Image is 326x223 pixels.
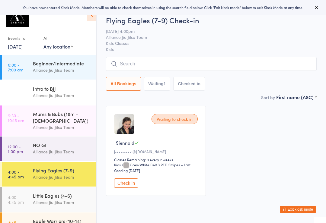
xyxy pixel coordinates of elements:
button: Checked in [173,77,205,91]
button: Check in [114,178,138,188]
time: 12:00 - 1:00 pm [8,144,23,154]
img: image1691045310.png [114,114,134,134]
span: Kids [106,46,317,52]
span: [DATE] 4:00pm [106,28,307,34]
div: Alliance Jiu Jitsu Team [33,199,91,206]
div: Alliance Jiu Jitsu Team [33,67,91,74]
div: Alliance Jiu Jitsu Team [33,92,91,99]
time: 4:00 - 4:45 pm [8,169,24,179]
time: 9:30 - 10:15 am [8,113,24,123]
a: [DATE] [8,43,23,50]
div: 1 [164,81,166,86]
label: Sort by [261,94,275,100]
button: All Bookings [106,77,141,91]
a: 6:00 -6:45 amIntro to BJJAlliance Jiu Jitsu Team [2,80,96,105]
a: 9:30 -10:15 amMums & Bubs (18m - [DEMOGRAPHIC_DATA])Alliance Jiu Jitsu Team [2,105,96,136]
a: 6:00 -7:00 amBeginner/IntermediateAlliance Jiu Jitsu Team [2,55,96,80]
h2: Flying Eagles (7-9) Check-in [106,15,317,25]
div: Flying Eagles (7-9) [33,167,91,174]
button: Exit kiosk mode [280,206,316,213]
time: 6:00 - 7:00 am [8,62,23,72]
div: Beginner/Intermediate [33,60,91,67]
div: Any location [43,43,73,50]
img: Alliance Sydney [6,5,29,27]
time: 4:00 - 4:45 pm [8,195,24,204]
input: Search [106,57,317,71]
div: Alliance Jiu Jitsu Team [33,174,91,181]
div: At [43,33,73,43]
div: Mums & Bubs (18m - [DEMOGRAPHIC_DATA]) [33,111,91,124]
time: 6:00 - 6:45 am [8,88,24,97]
span: Kids Classes [106,40,307,46]
div: Waiting to check in [152,114,198,124]
a: 4:00 -4:45 pmFlying Eagles (7-9)Alliance Jiu Jitsu Team [2,162,96,187]
a: 4:00 -4:45 pmLittle Eagles (4-6)Alliance Jiu Jitsu Team [2,187,96,212]
a: 12:00 -1:00 pmNO GIAlliance Jiu Jitsu Team [2,137,96,161]
div: NO GI [33,142,91,148]
div: Events for [8,33,37,43]
div: Classes Remaining: 0 every 2 weeks [114,157,200,162]
div: Kids [114,162,121,167]
div: Little Eagles (4-6) [33,192,91,199]
span: Sienna d [116,140,134,146]
div: Alliance Jiu Jitsu Team [33,124,91,131]
div: j•••••••••1@[DOMAIN_NAME] [114,149,200,154]
div: Intro to BJJ [33,85,91,92]
span: / Grey/White Belt 3 RED Stripes – Last Grading [DATE] [114,162,190,173]
div: You have now entered Kiosk Mode. Members will be able to check themselves in using the search fie... [10,5,316,10]
div: First name (ASC) [276,94,317,100]
div: Alliance Jiu Jitsu Team [33,148,91,155]
span: Alliance Jiu Jitsu Team [106,34,307,40]
button: Waiting1 [144,77,171,91]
